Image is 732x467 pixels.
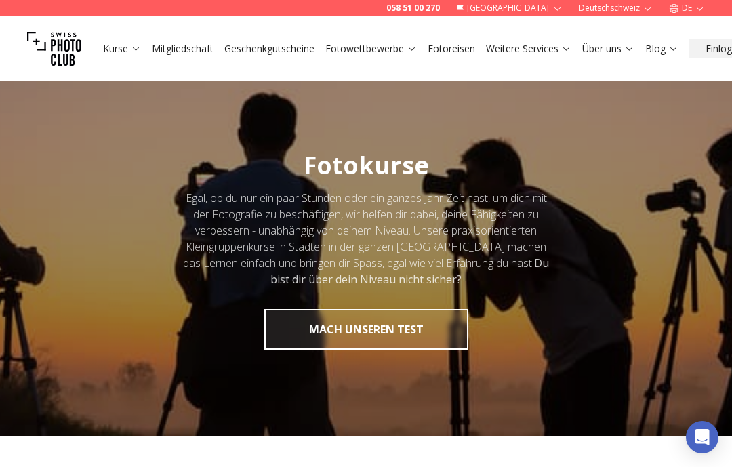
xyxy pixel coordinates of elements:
a: Mitgliedschaft [152,42,213,56]
a: Blog [645,42,678,56]
a: Weitere Services [486,42,571,56]
div: Open Intercom Messenger [686,421,718,453]
a: Fotoreisen [428,42,475,56]
button: Über uns [577,39,640,58]
a: Kurse [103,42,141,56]
button: Fotowettbewerbe [320,39,422,58]
span: Fotokurse [304,148,429,182]
button: Geschenkgutscheine [219,39,320,58]
button: Fotoreisen [422,39,481,58]
button: Blog [640,39,684,58]
a: 058 51 00 270 [386,3,440,14]
button: MACH UNSEREN TEST [264,309,468,350]
button: Mitgliedschaft [146,39,219,58]
a: Fotowettbewerbe [325,42,417,56]
img: Swiss photo club [27,22,81,76]
button: Kurse [98,39,146,58]
a: Über uns [582,42,634,56]
a: Geschenkgutscheine [224,42,314,56]
div: Egal, ob du nur ein paar Stunden oder ein ganzes Jahr Zeit hast, um dich mit der Fotografie zu be... [182,190,550,287]
button: Weitere Services [481,39,577,58]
